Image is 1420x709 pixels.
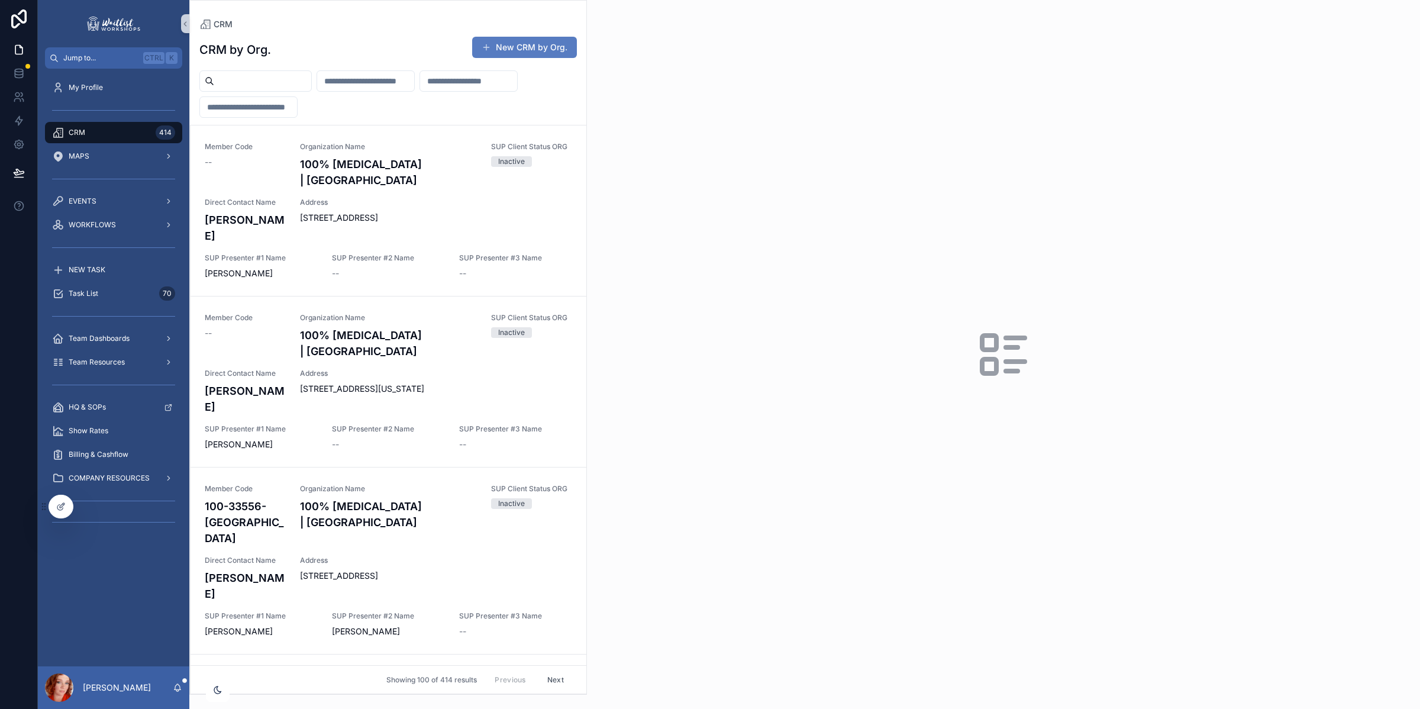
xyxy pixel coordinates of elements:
a: Team Resources [45,352,182,373]
a: EVENTS [45,191,182,212]
span: [STREET_ADDRESS] [300,570,572,582]
span: SUP Presenter #3 Name [459,253,572,263]
span: -- [459,626,466,637]
span: Organization Name [300,313,477,323]
h4: 100-33556-[GEOGRAPHIC_DATA] [205,498,286,546]
p: [PERSON_NAME] [83,682,151,694]
span: [PERSON_NAME] [205,626,318,637]
h4: [PERSON_NAME] [205,383,286,415]
span: SUP Client Status ORG [491,313,572,323]
div: Inactive [498,498,525,509]
span: NEW TASK [69,265,105,275]
a: WORKFLOWS [45,214,182,236]
a: NEW TASK [45,259,182,281]
a: CRM414 [45,122,182,143]
span: [PERSON_NAME] [205,439,318,450]
span: [STREET_ADDRESS] [300,212,572,224]
span: -- [332,439,339,450]
h4: 100% [MEDICAL_DATA] | [GEOGRAPHIC_DATA] [300,498,477,530]
a: COMPANY RESOURCES [45,468,182,489]
span: Billing & Cashflow [69,450,128,459]
span: SUP Presenter #1 Name [205,424,318,434]
span: CRM [214,18,233,30]
div: scrollable content [38,69,189,547]
span: Task List [69,289,98,298]
span: SUP Client Status ORG [491,484,572,494]
a: HQ & SOPs [45,397,182,418]
span: SUP Presenter #3 Name [459,424,572,434]
h4: 100% [MEDICAL_DATA] | [GEOGRAPHIC_DATA] [300,327,477,359]
span: Address [300,556,572,565]
h4: 100% [MEDICAL_DATA] | [GEOGRAPHIC_DATA] [300,156,477,188]
div: 414 [156,125,175,140]
h1: CRM by Org. [199,41,271,58]
span: [PERSON_NAME] [332,626,445,637]
span: SUP Presenter #2 Name [332,253,445,263]
a: Show Rates [45,420,182,441]
span: SUP Presenter #1 Name [205,253,318,263]
span: Team Dashboards [69,334,130,343]
button: Jump to...CtrlK [45,47,182,69]
span: K [167,53,176,63]
span: MAPS [69,152,89,161]
div: 70 [159,286,175,301]
div: Inactive [498,327,525,338]
span: COMPANY RESOURCES [69,473,150,483]
a: My Profile [45,77,182,98]
a: Task List70 [45,283,182,304]
a: Member Code--Organization Name100% [MEDICAL_DATA] | [GEOGRAPHIC_DATA]SUP Client Status ORGInactiv... [191,125,586,296]
span: My Profile [69,83,103,92]
span: Jump to... [63,53,138,63]
span: CRM [69,128,85,137]
span: SUP Presenter #2 Name [332,611,445,621]
a: Member Code100-33556-[GEOGRAPHIC_DATA]Organization Name100% [MEDICAL_DATA] | [GEOGRAPHIC_DATA]SUP... [191,467,586,654]
span: -- [332,268,339,279]
span: -- [459,439,466,450]
span: Member Code [205,142,286,152]
span: WORKFLOWS [69,220,116,230]
button: New CRM by Org. [472,37,577,58]
span: Address [300,369,572,378]
div: Inactive [498,156,525,167]
span: EVENTS [69,196,96,206]
span: SUP Presenter #1 Name [205,611,318,621]
a: Billing & Cashflow [45,444,182,465]
span: Ctrl [143,52,164,64]
h4: [PERSON_NAME] [205,212,286,244]
img: App logo [85,14,142,33]
span: Show Rates [69,426,108,436]
span: Team Resources [69,357,125,367]
span: Member Code [205,313,286,323]
span: Direct Contact Name [205,556,286,565]
a: MAPS [45,146,182,167]
a: CRM [199,18,233,30]
span: -- [205,156,212,168]
h4: [PERSON_NAME] [205,570,286,602]
span: HQ & SOPs [69,402,106,412]
button: Next [539,671,572,689]
span: [PERSON_NAME] [205,268,318,279]
span: SUP Presenter #3 Name [459,611,572,621]
span: Organization Name [300,484,477,494]
span: -- [205,327,212,339]
a: Member Code--Organization Name100% [MEDICAL_DATA] | [GEOGRAPHIC_DATA]SUP Client Status ORGInactiv... [191,296,586,467]
span: [STREET_ADDRESS][US_STATE] [300,383,572,395]
span: -- [459,268,466,279]
a: Team Dashboards [45,328,182,349]
span: Direct Contact Name [205,369,286,378]
span: Member Code [205,484,286,494]
span: Address [300,198,572,207]
span: Showing 100 of 414 results [386,675,477,685]
span: SUP Presenter #2 Name [332,424,445,434]
span: Direct Contact Name [205,198,286,207]
span: Organization Name [300,142,477,152]
span: SUP Client Status ORG [491,142,572,152]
